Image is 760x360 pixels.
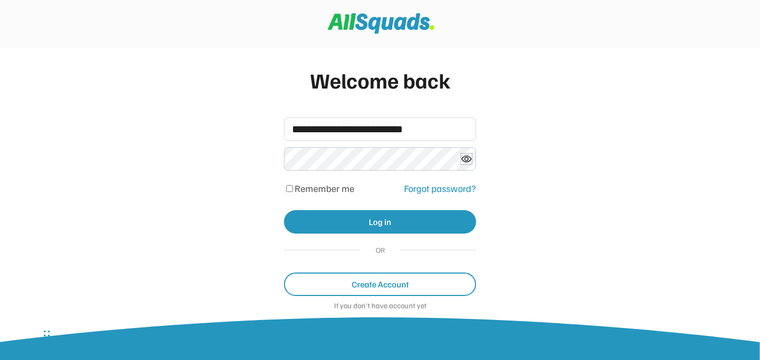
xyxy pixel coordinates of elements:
img: Squad%20Logo.svg [328,13,434,34]
label: Remember me [295,182,354,194]
div: Welcome back [284,64,476,96]
div: OR [371,244,390,255]
div: If you don't have account yet [284,301,476,312]
button: Create Account [284,273,476,296]
div: Forgot password? [404,181,476,196]
button: Log in [284,210,476,234]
